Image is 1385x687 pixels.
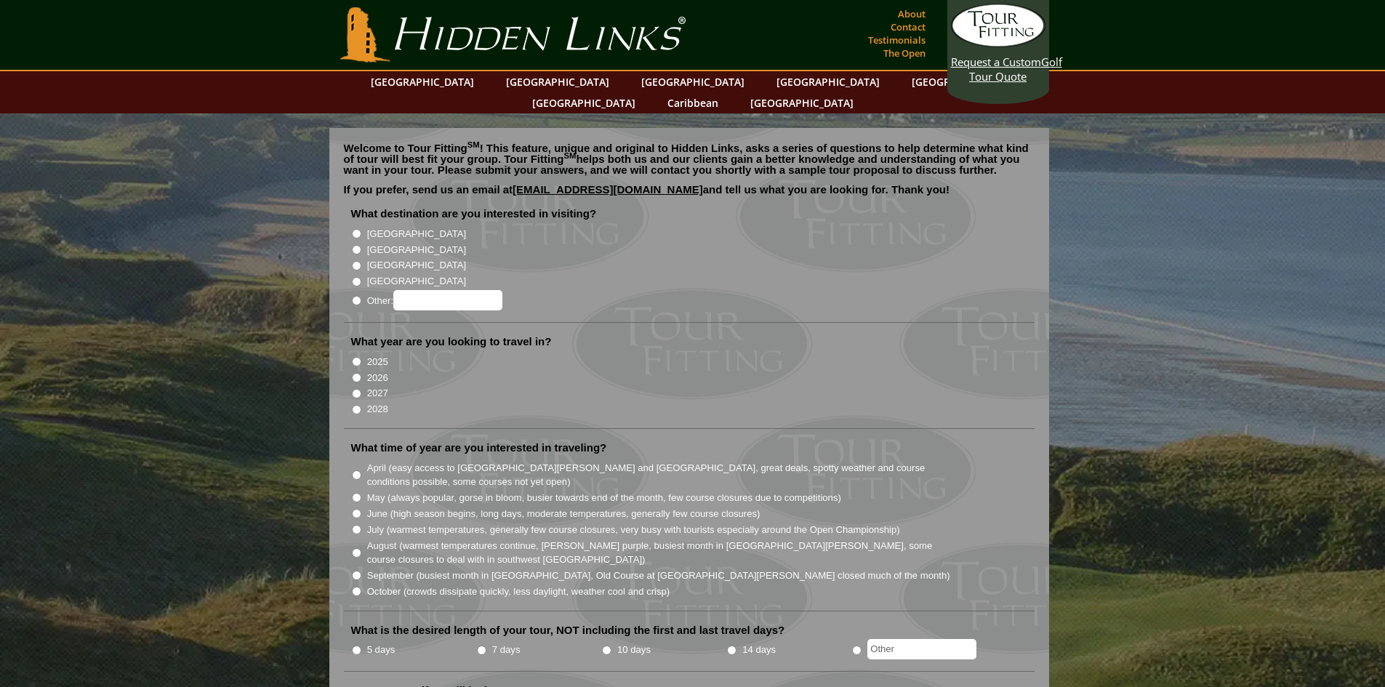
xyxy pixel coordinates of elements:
sup: SM [467,140,480,149]
label: May (always popular, gorse in bloom, busier towards end of the month, few course closures due to ... [367,491,841,505]
a: Caribbean [660,92,726,113]
label: [GEOGRAPHIC_DATA] [367,243,466,257]
label: What time of year are you interested in traveling? [351,441,607,455]
a: Testimonials [864,30,929,50]
label: [GEOGRAPHIC_DATA] [367,274,466,289]
label: What year are you looking to travel in? [351,334,552,349]
label: April (easy access to [GEOGRAPHIC_DATA][PERSON_NAME] and [GEOGRAPHIC_DATA], great deals, spotty w... [367,461,952,489]
a: [GEOGRAPHIC_DATA] [634,71,752,92]
a: The Open [880,43,929,63]
label: 5 days [367,643,396,657]
a: About [894,4,929,24]
p: Welcome to Tour Fitting ! This feature, unique and original to Hidden Links, asks a series of que... [344,142,1035,175]
label: October (crowds dissipate quickly, less daylight, weather cool and crisp) [367,584,670,599]
p: If you prefer, send us an email at and tell us what you are looking for. Thank you! [344,184,1035,206]
label: June (high season begins, long days, moderate temperatures, generally few course closures) [367,507,760,521]
input: Other: [393,290,502,310]
label: July (warmest temperatures, generally few course closures, very busy with tourists especially aro... [367,523,900,537]
a: [GEOGRAPHIC_DATA] [525,92,643,113]
a: Contact [887,17,929,37]
label: 2025 [367,355,388,369]
label: [GEOGRAPHIC_DATA] [367,227,466,241]
label: Other: [367,290,502,310]
label: 2026 [367,371,388,385]
a: [GEOGRAPHIC_DATA] [769,71,887,92]
label: [GEOGRAPHIC_DATA] [367,258,466,273]
span: Request a Custom [951,55,1041,69]
label: August (warmest temperatures continue, [PERSON_NAME] purple, busiest month in [GEOGRAPHIC_DATA][P... [367,539,952,567]
label: 2028 [367,402,388,417]
label: September (busiest month in [GEOGRAPHIC_DATA], Old Course at [GEOGRAPHIC_DATA][PERSON_NAME] close... [367,569,950,583]
a: [GEOGRAPHIC_DATA] [743,92,861,113]
label: 14 days [742,643,776,657]
label: What destination are you interested in visiting? [351,206,597,221]
sup: SM [564,151,577,160]
label: What is the desired length of your tour, NOT including the first and last travel days? [351,623,785,638]
a: [GEOGRAPHIC_DATA] [904,71,1022,92]
label: 7 days [492,643,521,657]
a: Request a CustomGolf Tour Quote [951,4,1045,84]
a: [EMAIL_ADDRESS][DOMAIN_NAME] [513,183,703,196]
input: Other [867,639,976,659]
a: [GEOGRAPHIC_DATA] [499,71,617,92]
a: [GEOGRAPHIC_DATA] [364,71,481,92]
label: 10 days [617,643,651,657]
label: 2027 [367,386,388,401]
